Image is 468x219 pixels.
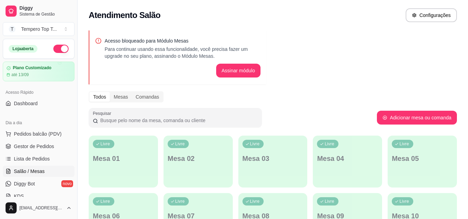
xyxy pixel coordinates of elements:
div: Loja aberta [9,45,37,53]
a: Diggy Botnovo [3,178,74,189]
button: LivreMesa 04 [313,136,382,188]
button: LivreMesa 03 [238,136,308,188]
p: Mesa 05 [392,154,453,163]
p: Livre [175,199,185,204]
p: Para continuar usando essa funcionalidade, você precisa fazer um upgrade no seu plano, assinando ... [105,46,261,60]
button: LivreMesa 01 [89,136,158,188]
a: Lista de Pedidos [3,153,74,164]
button: LivreMesa 02 [164,136,233,188]
a: Gestor de Pedidos [3,141,74,152]
span: Sistema de Gestão [19,11,72,17]
button: Alterar Status [53,45,69,53]
p: Livre [250,141,260,147]
p: Acesso bloqueado para Módulo Mesas [105,37,261,44]
span: Diggy Bot [14,180,35,187]
div: Tempero Top T ... [21,26,57,33]
p: Livre [399,141,409,147]
button: [EMAIL_ADDRESS][DOMAIN_NAME] [3,200,74,216]
button: Assinar módulo [216,64,261,77]
p: Mesa 04 [317,154,378,163]
span: Dashboard [14,100,38,107]
div: Acesso Rápido [3,87,74,98]
p: Livre [325,199,334,204]
article: Plano Customizado [13,65,51,71]
h2: Atendimento Salão [89,10,160,21]
div: Dia a dia [3,117,74,128]
span: Gestor de Pedidos [14,143,54,150]
button: Configurações [406,8,457,22]
input: Pesquisar [98,117,258,124]
button: Pedidos balcão (PDV) [3,128,74,139]
span: T [9,26,16,33]
div: Comandas [132,92,163,102]
p: Livre [100,141,110,147]
span: [EMAIL_ADDRESS][DOMAIN_NAME] [19,205,63,211]
label: Pesquisar [93,110,114,116]
button: Adicionar mesa ou comanda [377,111,457,125]
div: Todos [89,92,110,102]
p: Livre [175,141,185,147]
span: Salão / Mesas [14,168,45,175]
span: Pedidos balcão (PDV) [14,130,62,137]
span: Diggy [19,5,72,11]
p: Mesa 01 [93,154,154,163]
button: LivreMesa 05 [388,136,457,188]
a: KDS [3,191,74,202]
article: até 13/09 [11,72,29,77]
p: Mesa 03 [242,154,303,163]
button: Select a team [3,22,74,36]
p: Livre [325,141,334,147]
a: Plano Customizadoaté 13/09 [3,62,74,81]
a: Salão / Mesas [3,166,74,177]
div: Mesas [110,92,132,102]
p: Livre [250,199,260,204]
span: KDS [14,193,24,200]
a: Dashboard [3,98,74,109]
p: Mesa 02 [168,154,229,163]
span: Lista de Pedidos [14,155,50,162]
p: Livre [399,199,409,204]
p: Livre [100,199,110,204]
a: DiggySistema de Gestão [3,3,74,19]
